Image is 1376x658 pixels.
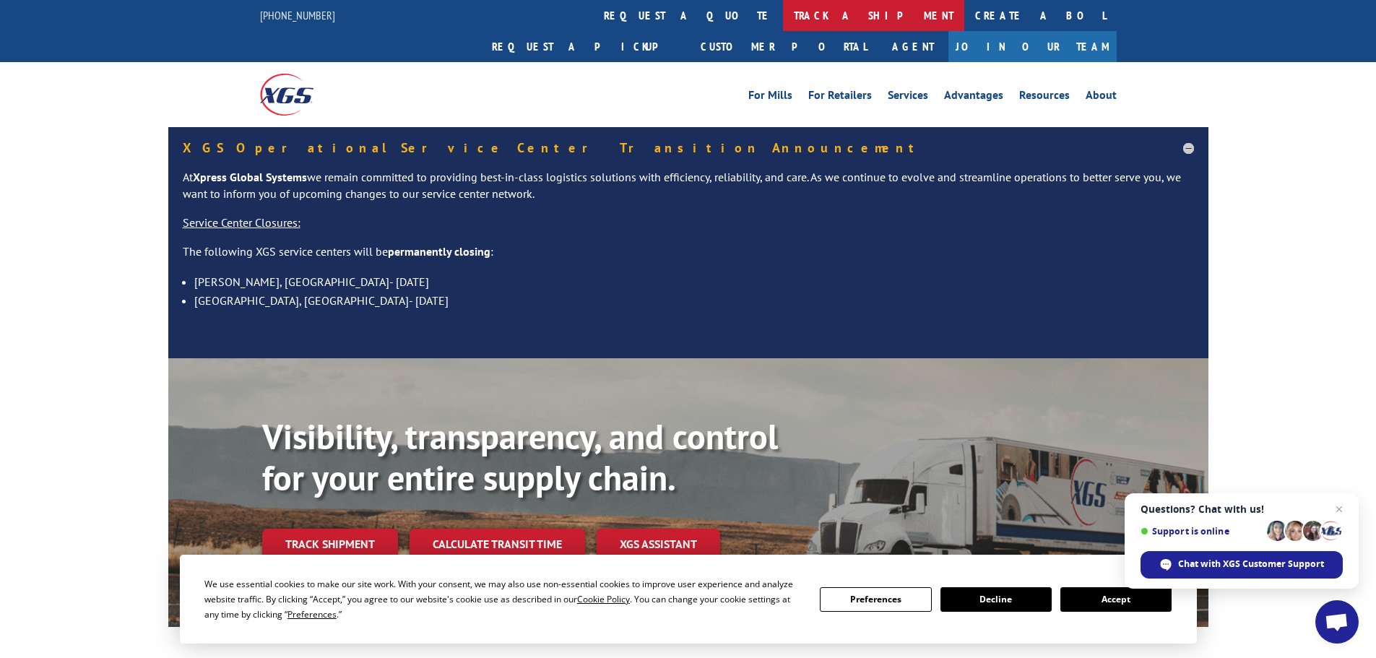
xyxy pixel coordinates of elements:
li: [GEOGRAPHIC_DATA], [GEOGRAPHIC_DATA]- [DATE] [194,291,1194,310]
span: Questions? Chat with us! [1141,503,1343,515]
u: Service Center Closures: [183,215,300,230]
span: Chat with XGS Customer Support [1141,551,1343,579]
h5: XGS Operational Service Center Transition Announcement [183,142,1194,155]
li: [PERSON_NAME], [GEOGRAPHIC_DATA]- [DATE] [194,272,1194,291]
p: At we remain committed to providing best-in-class logistics solutions with efficiency, reliabilit... [183,169,1194,215]
a: Advantages [944,90,1003,105]
a: Services [888,90,928,105]
span: Cookie Policy [577,593,630,605]
button: Accept [1060,587,1172,612]
strong: permanently closing [388,244,490,259]
p: The following XGS service centers will be : [183,243,1194,272]
strong: Xpress Global Systems [193,170,307,184]
a: For Retailers [808,90,872,105]
span: Preferences [287,608,337,620]
div: Cookie Consent Prompt [180,555,1197,644]
button: Decline [940,587,1052,612]
a: Customer Portal [690,31,878,62]
b: Visibility, transparency, and control for your entire supply chain. [262,414,778,501]
a: [PHONE_NUMBER] [260,8,335,22]
a: Open chat [1315,600,1359,644]
a: Calculate transit time [410,529,585,560]
span: Support is online [1141,526,1262,537]
a: Agent [878,31,948,62]
a: Track shipment [262,529,398,559]
a: For Mills [748,90,792,105]
button: Preferences [820,587,931,612]
a: About [1086,90,1117,105]
a: XGS ASSISTANT [597,529,720,560]
a: Request a pickup [481,31,690,62]
a: Join Our Team [948,31,1117,62]
span: Chat with XGS Customer Support [1178,558,1324,571]
div: We use essential cookies to make our site work. With your consent, we may also use non-essential ... [204,576,802,622]
a: Resources [1019,90,1070,105]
